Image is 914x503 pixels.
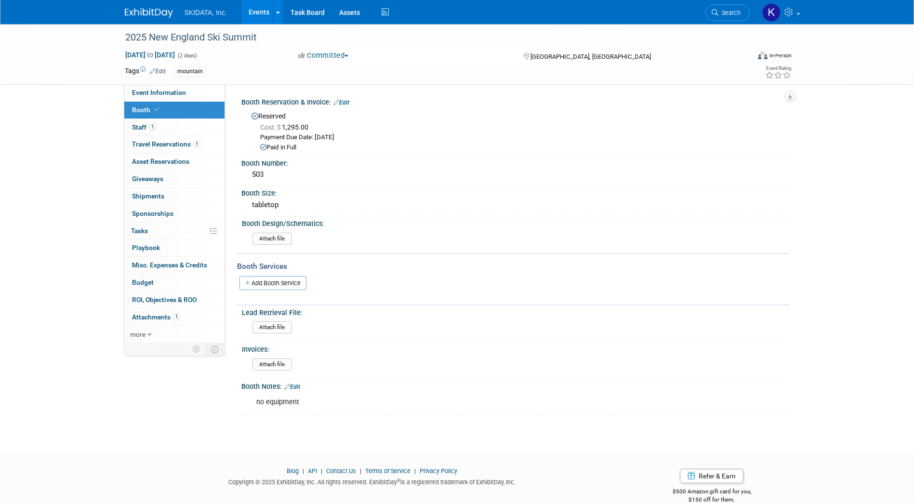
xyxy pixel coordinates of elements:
span: Travel Reservations [132,140,200,148]
a: Event Information [124,84,225,101]
span: Misc. Expenses & Credits [132,261,207,269]
i: Booth reservation complete [155,107,159,112]
div: tabletop [249,198,782,212]
div: Paid in Full [260,143,782,152]
a: Blog [287,467,299,475]
img: Format-Inperson.png [758,52,768,59]
div: Booth Notes: [241,379,790,392]
span: Search [718,9,741,16]
div: Reserved [249,109,782,152]
a: Terms of Service [365,467,411,475]
div: Booth Design/Schematics: [242,216,785,228]
a: Edit [333,99,349,106]
a: Playbook [124,239,225,256]
span: | [300,467,306,475]
span: [DATE] [DATE] [125,51,175,59]
span: ROI, Objectives & ROO [132,296,197,304]
span: Budget [132,278,154,286]
a: API [308,467,317,475]
span: | [412,467,418,475]
a: Giveaways [124,171,225,187]
span: Giveaways [132,175,163,183]
span: 1 [149,123,156,131]
a: Misc. Expenses & Credits [124,257,225,274]
a: Tasks [124,223,225,239]
span: Playbook [132,244,160,251]
a: Staff1 [124,119,225,136]
span: SKIDATA, Inc. [185,9,227,16]
span: Cost: $ [260,123,282,131]
td: Tags [125,66,166,77]
a: Booth [124,102,225,119]
a: Asset Reservations [124,153,225,170]
div: Booth Reservation & Invoice: [241,95,790,107]
span: Booth [132,106,161,114]
span: more [130,331,146,338]
div: 2025 New England Ski Summit [122,29,735,46]
a: Attachments1 [124,309,225,326]
div: Booth Number: [241,156,790,168]
div: In-Person [769,52,792,59]
a: Search [705,4,750,21]
a: Privacy Policy [420,467,457,475]
span: Tasks [131,227,148,235]
a: Travel Reservations1 [124,136,225,153]
div: Booth Services [237,261,790,272]
td: Personalize Event Tab Strip [188,343,205,356]
div: Copyright © 2025 ExhibitDay, Inc. All rights reserved. ExhibitDay is a registered trademark of Ex... [125,476,620,487]
div: Invoices: [242,342,785,354]
span: Event Information [132,89,186,96]
div: Booth Size: [241,186,790,198]
span: Staff [132,123,156,131]
td: Toggle Event Tabs [205,343,225,356]
a: Refer & Earn [680,469,743,483]
span: Asset Reservations [132,158,189,165]
span: to [146,51,155,59]
a: Edit [284,384,300,390]
a: Contact Us [326,467,356,475]
div: Event Format [693,50,792,65]
span: Attachments [132,313,180,321]
a: Add Booth Service [239,276,306,290]
span: | [318,467,325,475]
div: Event Rating [765,66,791,71]
span: [GEOGRAPHIC_DATA], [GEOGRAPHIC_DATA] [530,53,651,60]
a: Budget [124,274,225,291]
a: more [124,326,225,343]
img: ExhibitDay [125,8,173,18]
a: Shipments [124,188,225,205]
sup: ® [397,478,400,483]
div: no equipment [250,393,684,412]
a: Edit [150,68,166,75]
span: (2 days) [177,53,197,59]
span: 1 [173,313,180,320]
div: mountain [174,66,206,77]
img: Kim Masoner [762,3,781,22]
span: Sponsorships [132,210,173,217]
a: Sponsorships [124,205,225,222]
span: 1,295.00 [260,123,312,131]
span: Shipments [132,192,164,200]
button: Committed [295,51,352,61]
span: 1 [193,141,200,148]
a: ROI, Objectives & ROO [124,291,225,308]
span: | [358,467,364,475]
div: 503 [249,167,782,182]
div: Lead Retrieval File: [242,305,785,318]
div: Payment Due Date: [DATE] [260,133,782,142]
